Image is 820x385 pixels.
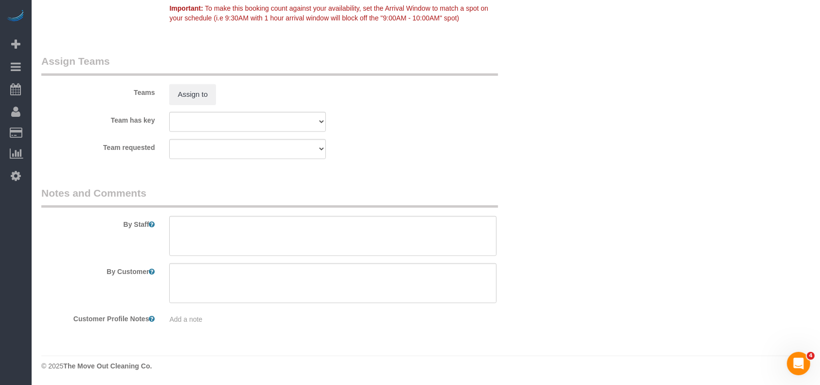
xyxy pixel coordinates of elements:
label: Team has key [34,112,162,125]
legend: Assign Teams [41,54,498,76]
label: Customer Profile Notes [34,311,162,324]
label: Team requested [34,139,162,152]
div: © 2025 [41,361,810,371]
span: To make this booking count against your availability, set the Arrival Window to match a spot on y... [169,4,488,22]
strong: Important: [169,4,203,12]
label: By Customer [34,263,162,276]
legend: Notes and Comments [41,186,498,208]
span: 4 [807,352,815,360]
img: Automaid Logo [6,10,25,23]
label: Teams [34,84,162,97]
label: By Staff [34,216,162,229]
strong: The Move Out Cleaning Co. [63,362,152,370]
span: Add a note [169,315,202,323]
button: Assign to [169,84,216,105]
iframe: Intercom live chat [787,352,810,375]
